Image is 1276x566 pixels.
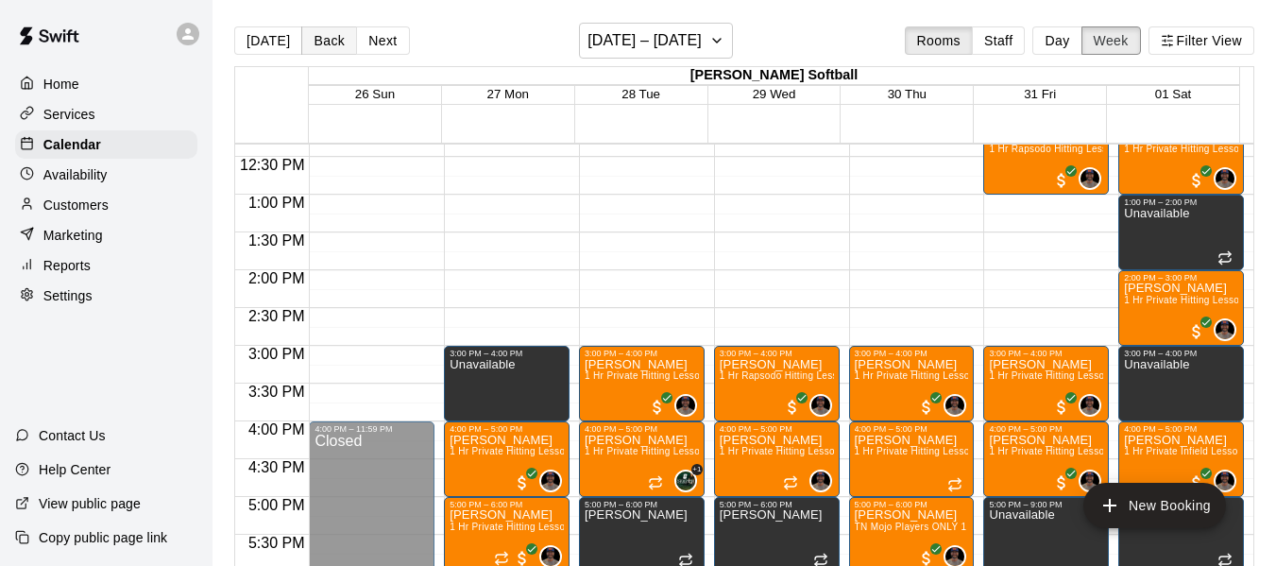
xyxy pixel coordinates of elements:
[579,346,705,421] div: 3:00 PM – 4:00 PM: Ariana Gardner
[450,522,757,532] span: 1 Hr Private Hitting Lesson Ages [DEMOGRAPHIC_DATA] And Older
[43,256,91,275] p: Reports
[244,346,310,362] span: 3:00 PM
[15,191,197,219] a: Customers
[15,221,197,249] div: Marketing
[783,398,802,417] span: All customers have paid
[1079,470,1101,492] div: Allen Quinney
[1024,87,1056,101] span: 31 Fri
[1032,26,1081,55] button: Day
[1124,349,1238,358] div: 3:00 PM – 4:00 PM
[355,87,395,101] button: 26 Sun
[15,251,197,280] a: Reports
[587,27,702,54] h6: [DATE] – [DATE]
[450,349,564,358] div: 3:00 PM – 4:00 PM
[585,500,699,509] div: 5:00 PM – 6:00 PM
[945,547,964,566] img: Allen Quinney
[315,424,429,434] div: 4:00 PM – 11:59 PM
[1187,473,1206,492] span: All customers have paid
[1079,167,1101,190] div: Allen Quinney
[43,105,95,124] p: Services
[1124,197,1238,207] div: 1:00 PM – 2:00 PM
[15,70,197,98] a: Home
[1086,394,1101,417] span: Allen Quinney
[676,396,695,415] img: Allen Quinney
[989,144,1218,154] span: 1 Hr Rapsodo Hitting Lesson Ages 11yrs And Older
[450,446,757,456] span: 1 Hr Private Hitting Lesson Ages [DEMOGRAPHIC_DATA] And Older
[585,370,893,381] span: 1 Hr Private Hitting Lesson Ages [DEMOGRAPHIC_DATA] And Older
[309,67,1239,85] div: [PERSON_NAME] Softball
[1187,322,1206,341] span: All customers have paid
[855,370,1163,381] span: 1 Hr Private Hitting Lesson Ages [DEMOGRAPHIC_DATA] And Older
[720,500,834,509] div: 5:00 PM – 6:00 PM
[15,100,197,129] a: Services
[676,472,695,490] img: Makaila Quinney
[585,424,699,434] div: 4:00 PM – 5:00 PM
[989,349,1103,358] div: 3:00 PM – 4:00 PM
[944,394,966,417] div: Allen Quinney
[855,349,969,358] div: 3:00 PM – 4:00 PM
[356,26,409,55] button: Next
[720,370,949,381] span: 1 Hr Rapsodo Hitting Lesson Ages 11yrs And Older
[1083,483,1226,528] button: add
[1118,270,1244,346] div: 2:00 PM – 3:00 PM: Carmell Hentges
[43,135,101,154] p: Calendar
[547,470,562,492] span: Allen Quinney
[1080,169,1099,188] img: Allen Quinney
[541,547,560,566] img: Allen Quinney
[1216,320,1234,339] img: Allen Quinney
[244,384,310,400] span: 3:30 PM
[855,500,969,509] div: 5:00 PM – 6:00 PM
[1086,470,1101,492] span: Allen Quinney
[1221,470,1236,492] span: Allen Quinney
[720,446,1028,456] span: 1 Hr Private Hitting Lesson Ages [DEMOGRAPHIC_DATA] And Older
[648,398,667,417] span: All customers have paid
[244,459,310,475] span: 4:30 PM
[244,421,310,437] span: 4:00 PM
[817,394,832,417] span: Allen Quinney
[513,473,532,492] span: All customers have paid
[947,477,962,492] span: Recurring event
[450,424,564,434] div: 4:00 PM – 5:00 PM
[951,394,966,417] span: Allen Quinney
[1052,398,1071,417] span: All customers have paid
[444,346,570,421] div: 3:00 PM – 4:00 PM: Unavailable
[855,424,969,434] div: 4:00 PM – 5:00 PM
[720,424,834,434] div: 4:00 PM – 5:00 PM
[811,472,830,490] img: Allen Quinney
[39,460,111,479] p: Help Center
[817,470,832,492] span: Allen Quinney
[1080,396,1099,415] img: Allen Quinney
[905,26,973,55] button: Rooms
[888,87,927,101] span: 30 Thu
[989,424,1103,434] div: 4:00 PM – 5:00 PM
[714,346,840,421] div: 3:00 PM – 4:00 PM: Charlotte McCloskey
[43,165,108,184] p: Availability
[15,161,197,189] a: Availability
[674,470,697,492] div: Makaila Quinney
[1216,472,1234,490] img: Allen Quinney
[541,472,560,490] img: Allen Quinney
[1214,318,1236,341] div: Allen Quinney
[1214,470,1236,492] div: Allen Quinney
[917,398,936,417] span: All customers have paid
[494,551,509,566] span: Recurring event
[43,226,103,245] p: Marketing
[244,232,310,249] span: 1:30 PM
[487,87,529,101] button: 27 Mon
[585,349,699,358] div: 3:00 PM – 4:00 PM
[15,282,197,310] a: Settings
[621,87,660,101] button: 28 Tue
[1148,26,1254,55] button: Filter View
[783,475,798,490] span: Recurring event
[1221,318,1236,341] span: Allen Quinney
[691,464,703,475] span: +1
[244,195,310,211] span: 1:00 PM
[849,346,975,421] div: 3:00 PM – 4:00 PM: Jaxon Sandsness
